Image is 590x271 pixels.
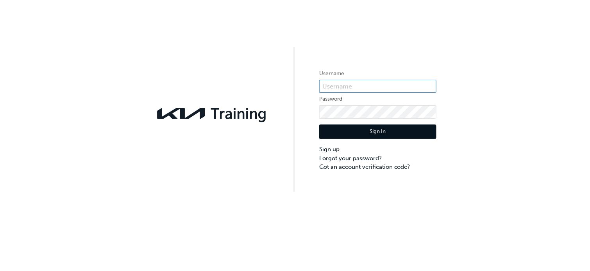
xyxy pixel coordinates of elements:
label: Username [319,69,436,78]
a: Forgot your password? [319,154,436,163]
a: Sign up [319,145,436,154]
input: Username [319,80,436,93]
button: Sign In [319,125,436,139]
img: kia-training [154,103,271,124]
a: Got an account verification code? [319,163,436,172]
label: Password [319,94,436,104]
